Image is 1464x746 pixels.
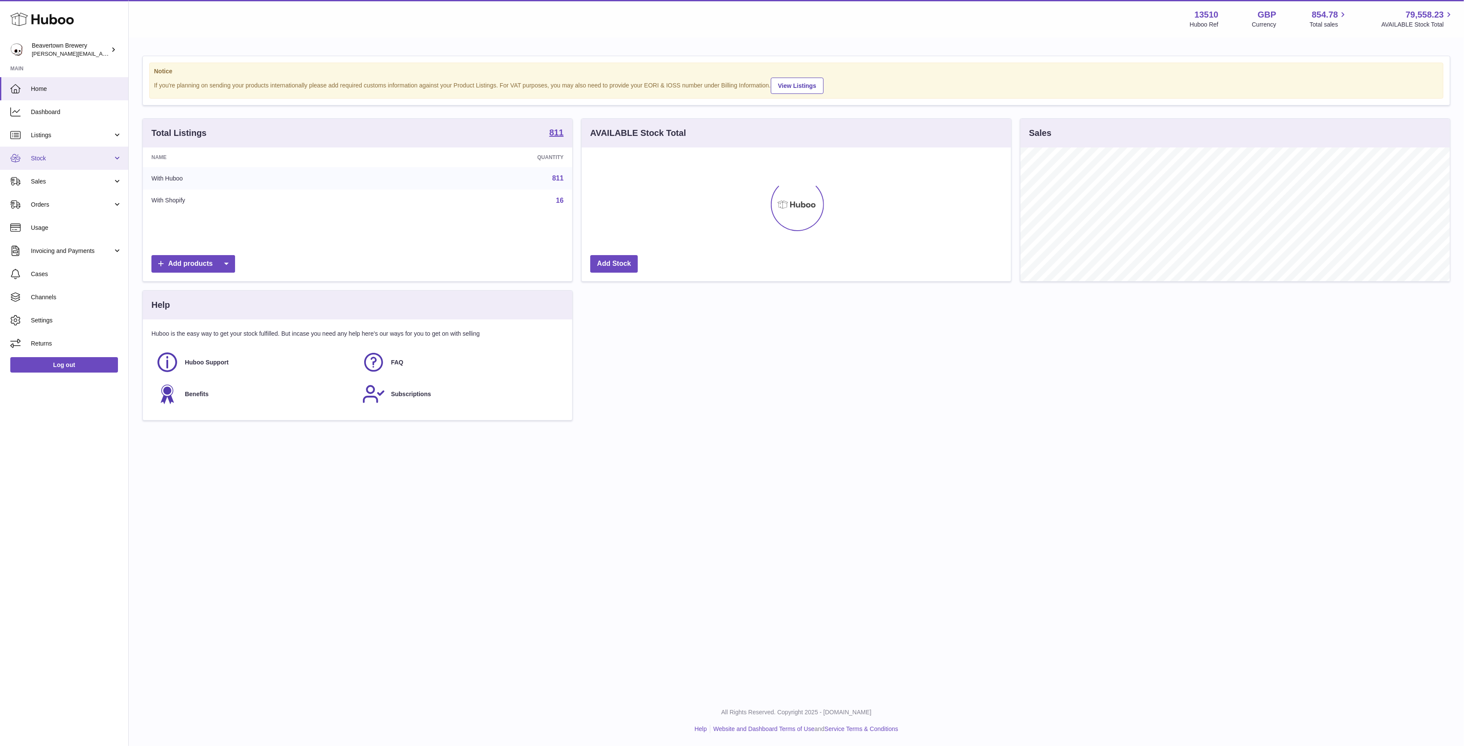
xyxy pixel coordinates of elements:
[32,50,218,57] span: [PERSON_NAME][EMAIL_ADDRESS][PERSON_NAME][DOMAIN_NAME]
[694,725,707,732] a: Help
[31,201,113,209] span: Orders
[590,255,638,273] a: Add Stock
[136,708,1457,716] p: All Rights Reserved. Copyright 2025 - [DOMAIN_NAME]
[185,358,229,367] span: Huboo Support
[362,382,560,406] a: Subscriptions
[31,316,122,325] span: Settings
[143,167,374,190] td: With Huboo
[31,270,122,278] span: Cases
[31,247,113,255] span: Invoicing and Payments
[31,177,113,186] span: Sales
[31,293,122,301] span: Channels
[32,42,109,58] div: Beavertown Brewery
[391,390,431,398] span: Subscriptions
[713,725,815,732] a: Website and Dashboard Terms of Use
[1310,21,1348,29] span: Total sales
[143,190,374,212] td: With Shopify
[156,351,353,374] a: Huboo Support
[549,128,564,138] a: 811
[1381,9,1454,29] a: 79,558.23 AVAILABLE Stock Total
[31,340,122,348] span: Returns
[1381,21,1454,29] span: AVAILABLE Stock Total
[151,127,207,139] h3: Total Listings
[362,351,560,374] a: FAQ
[1190,21,1219,29] div: Huboo Ref
[391,358,404,367] span: FAQ
[31,108,122,116] span: Dashboard
[31,85,122,93] span: Home
[824,725,898,732] a: Service Terms & Conditions
[10,43,23,56] img: Matthew.McCormack@beavertownbrewery.co.uk
[771,78,824,94] a: View Listings
[31,224,122,232] span: Usage
[185,390,208,398] span: Benefits
[1258,9,1276,21] strong: GBP
[151,330,564,338] p: Huboo is the easy way to get your stock fulfilled. But incase you need any help here's our ways f...
[556,197,564,204] a: 16
[10,357,118,373] a: Log out
[1406,9,1444,21] span: 79,558.23
[710,725,898,733] li: and
[154,67,1439,75] strong: Notice
[1252,21,1277,29] div: Currency
[151,255,235,273] a: Add products
[31,154,113,162] span: Stock
[374,147,572,167] th: Quantity
[1029,127,1051,139] h3: Sales
[154,76,1439,94] div: If you're planning on sending your products internationally please add required customs informati...
[143,147,374,167] th: Name
[1195,9,1219,21] strong: 13510
[31,131,113,139] span: Listings
[151,299,170,311] h3: Help
[549,128,564,137] strong: 811
[590,127,686,139] h3: AVAILABLE Stock Total
[1310,9,1348,29] a: 854.78 Total sales
[552,174,564,182] a: 811
[1312,9,1338,21] span: 854.78
[156,382,353,406] a: Benefits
